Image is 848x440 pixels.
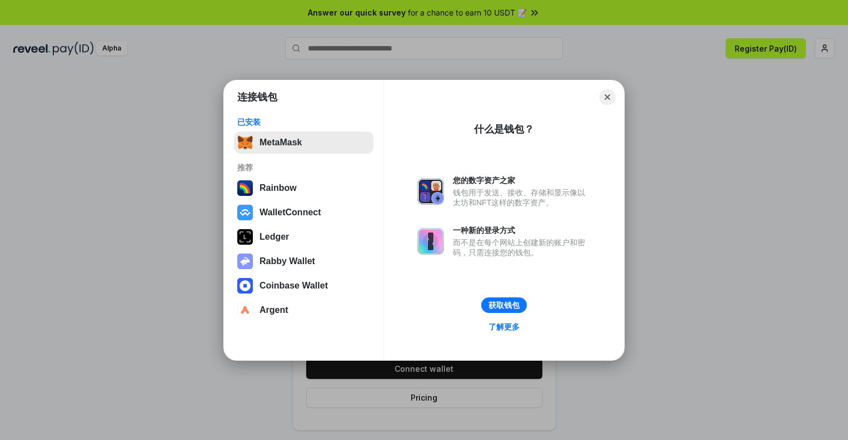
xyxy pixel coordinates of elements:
div: 了解更多 [488,322,520,332]
h1: 连接钱包 [237,90,277,104]
img: svg+xml,%3Csvg%20fill%3D%22none%22%20height%3D%2233%22%20viewBox%3D%220%200%2035%2033%22%20width%... [237,135,253,150]
img: svg+xml,%3Csvg%20xmlns%3D%22http%3A%2F%2Fwww.w3.org%2F2000%2Fsvg%22%20width%3D%2228%22%20height%3... [237,229,253,245]
button: 获取钱包 [481,297,527,313]
img: svg+xml,%3Csvg%20width%3D%22120%22%20height%3D%22120%22%20viewBox%3D%220%200%20120%20120%22%20fil... [237,180,253,196]
img: svg+xml,%3Csvg%20xmlns%3D%22http%3A%2F%2Fwww.w3.org%2F2000%2Fsvg%22%20fill%3D%22none%22%20viewBox... [417,228,444,255]
a: 了解更多 [482,320,526,334]
img: svg+xml,%3Csvg%20xmlns%3D%22http%3A%2F%2Fwww.w3.org%2F2000%2Fsvg%22%20fill%3D%22none%22%20viewBox... [237,254,253,269]
img: svg+xml,%3Csvg%20xmlns%3D%22http%3A%2F%2Fwww.w3.org%2F2000%2Fsvg%22%20fill%3D%22none%22%20viewBox... [417,178,444,205]
div: 什么是钱包？ [474,123,534,136]
button: WalletConnect [234,201,373,224]
img: svg+xml,%3Csvg%20width%3D%2228%22%20height%3D%2228%22%20viewBox%3D%220%200%2028%2028%22%20fill%3D... [237,278,253,294]
div: 已安装 [237,117,370,127]
div: WalletConnect [260,208,321,218]
button: Rabby Wallet [234,250,373,272]
div: 一种新的登录方式 [453,225,591,235]
div: Coinbase Wallet [260,281,328,291]
button: Close [600,89,615,105]
div: Ledger [260,232,289,242]
button: Ledger [234,226,373,248]
button: MetaMask [234,132,373,154]
div: 钱包用于发送、接收、存储和显示像以太坊和NFT这样的数字资产。 [453,188,591,208]
button: Coinbase Wallet [234,275,373,297]
div: 推荐 [237,163,370,173]
div: Argent [260,305,288,315]
div: Rabby Wallet [260,256,315,266]
img: svg+xml,%3Csvg%20width%3D%2228%22%20height%3D%2228%22%20viewBox%3D%220%200%2028%2028%22%20fill%3D... [237,302,253,318]
div: MetaMask [260,138,302,148]
div: 您的数字资产之家 [453,175,591,185]
div: 获取钱包 [488,300,520,310]
button: Rainbow [234,177,373,199]
img: svg+xml,%3Csvg%20width%3D%2228%22%20height%3D%2228%22%20viewBox%3D%220%200%2028%2028%22%20fill%3D... [237,205,253,220]
div: 而不是在每个网站上创建新的账户和密码，只需连接您的钱包。 [453,237,591,257]
button: Argent [234,299,373,321]
div: Rainbow [260,183,297,193]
